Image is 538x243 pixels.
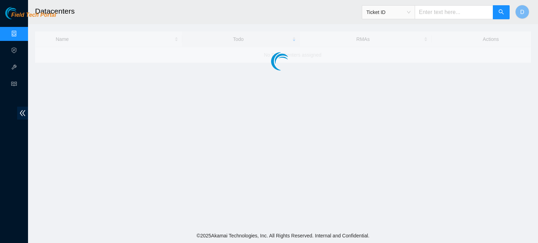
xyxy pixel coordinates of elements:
[415,5,493,19] input: Enter text here...
[11,78,17,92] span: read
[5,13,56,22] a: Akamai TechnologiesField Tech Portal
[515,5,529,19] button: D
[11,12,56,19] span: Field Tech Portal
[498,9,504,16] span: search
[366,7,411,17] span: Ticket ID
[5,7,35,19] img: Akamai Technologies
[520,8,524,16] span: D
[493,5,510,19] button: search
[28,228,538,243] footer: © 2025 Akamai Technologies, Inc. All Rights Reserved. Internal and Confidential.
[17,107,28,120] span: double-left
